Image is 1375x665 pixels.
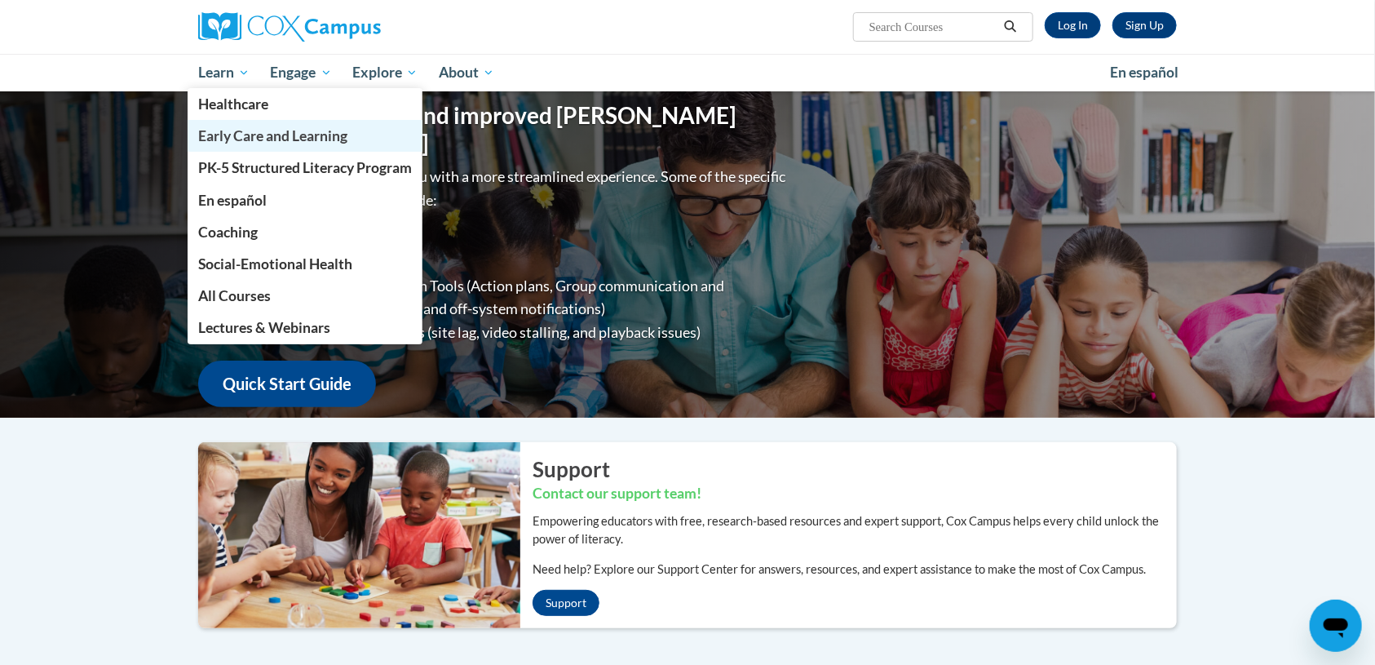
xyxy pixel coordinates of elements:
[198,192,267,209] span: En español
[198,361,376,407] a: Quick Start Guide
[198,12,508,42] a: Cox Campus
[439,63,494,82] span: About
[198,319,330,336] span: Lectures & Webinars
[352,63,418,82] span: Explore
[533,484,1177,504] h3: Contact our support team!
[533,512,1177,548] p: Empowering educators with free, research-based resources and expert support, Cox Campus helps eve...
[342,54,428,91] a: Explore
[998,17,1023,37] button: Search
[231,274,789,321] li: Enhanced Group Collaboration Tools (Action plans, Group communication and collaboration tools, re...
[186,442,520,628] img: ...
[1099,55,1189,90] a: En español
[231,321,789,344] li: Diminished progression issues (site lag, video stalling, and playback issues)
[188,184,422,216] a: En español
[868,17,998,37] input: Search Courses
[188,216,422,248] a: Coaching
[188,54,260,91] a: Learn
[188,152,422,184] a: PK-5 Structured Literacy Program
[198,287,271,304] span: All Courses
[1110,64,1178,81] span: En español
[198,127,347,144] span: Early Care and Learning
[188,88,422,120] a: Healthcare
[198,159,412,176] span: PK-5 Structured Literacy Program
[533,561,1177,579] p: Need help? Explore our Support Center for answers, resources, and expert assistance to make the m...
[188,120,422,152] a: Early Care and Learning
[198,255,352,273] span: Social-Emotional Health
[1112,12,1177,38] a: Register
[174,54,1201,91] div: Main menu
[198,63,250,82] span: Learn
[271,63,332,82] span: Engage
[188,280,422,312] a: All Courses
[231,250,789,274] li: Greater Device Compatibility
[198,102,789,157] h1: Welcome to the new and improved [PERSON_NAME][GEOGRAPHIC_DATA]
[231,227,789,250] li: Improved Site Navigation
[533,590,599,616] a: Support
[188,312,422,344] a: Lectures & Webinars
[260,54,343,91] a: Engage
[533,454,1177,484] h2: Support
[188,248,422,280] a: Social-Emotional Health
[198,95,268,113] span: Healthcare
[198,12,381,42] img: Cox Campus
[1310,600,1362,652] iframe: Button to launch messaging window
[1045,12,1101,38] a: Log In
[428,54,505,91] a: About
[198,224,258,241] span: Coaching
[198,165,789,212] p: Overall, we are proud to provide you with a more streamlined experience. Some of the specific cha...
